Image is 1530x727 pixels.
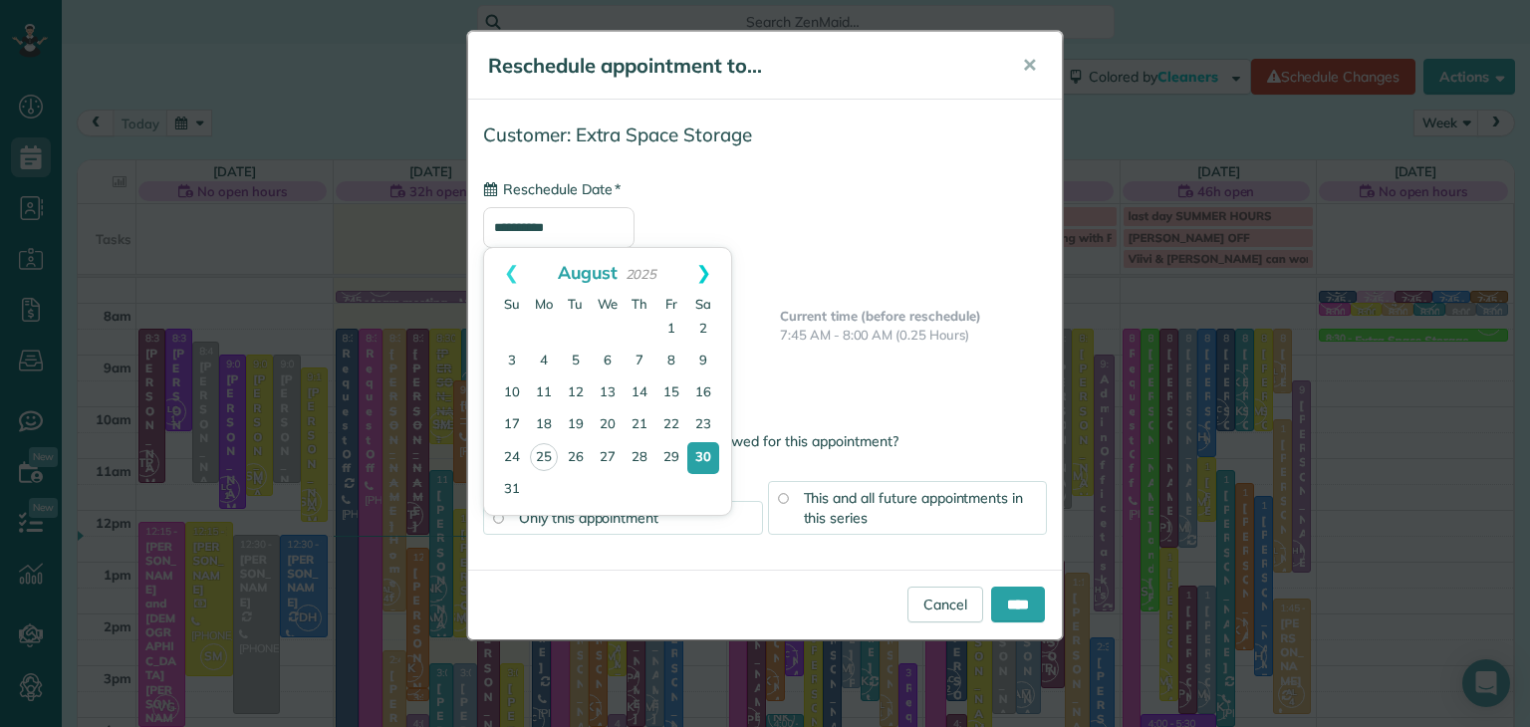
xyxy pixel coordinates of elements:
a: 17 [496,409,528,441]
input: This and all future appointments in this series [778,493,788,503]
a: 7 [624,346,655,377]
a: Cancel [907,587,983,622]
a: 25 [530,443,558,471]
a: 30 [687,442,719,474]
span: Tuesday [568,296,583,312]
a: 2 [687,314,719,346]
h4: Customer: Extra Space Storage [483,124,1047,145]
a: 6 [592,346,624,377]
a: 28 [624,442,655,474]
span: Monday [535,296,553,312]
a: 26 [560,442,592,474]
a: Prev [484,248,539,298]
a: 10 [496,377,528,409]
a: 13 [592,377,624,409]
a: Next [676,248,731,298]
a: 5 [560,346,592,377]
b: Current time (before reschedule) [780,308,981,324]
a: 1 [655,314,687,346]
label: Apply changes to [483,453,1047,473]
a: 14 [624,377,655,409]
a: 11 [528,377,560,409]
a: 8 [655,346,687,377]
a: 24 [496,442,528,474]
span: Only this appointment [519,509,658,527]
a: 4 [528,346,560,377]
a: 18 [528,409,560,441]
span: This and all future appointments in this series [804,489,1024,527]
span: Thursday [632,296,647,312]
h5: Reschedule appointment to... [488,52,994,80]
a: 3 [496,346,528,377]
span: Sunday [504,296,520,312]
span: 2025 [626,266,657,282]
a: 16 [687,377,719,409]
a: 19 [560,409,592,441]
input: Only this appointment [493,513,503,523]
p: 7:45 AM - 8:00 AM (0.25 Hours) [780,326,1047,345]
span: Wednesday [598,296,618,312]
a: 21 [624,409,655,441]
span: August [558,261,618,283]
a: 9 [687,346,719,377]
span: Friday [665,296,677,312]
span: Saturday [695,296,711,312]
a: 20 [592,409,624,441]
a: 15 [655,377,687,409]
a: 31 [496,474,528,506]
a: 23 [687,409,719,441]
span: Current Date: [DATE] [483,253,1047,272]
a: 27 [592,442,624,474]
a: 29 [655,442,687,474]
span: ✕ [1022,54,1037,77]
a: 22 [655,409,687,441]
label: Reschedule Date [483,179,621,199]
a: 12 [560,377,592,409]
